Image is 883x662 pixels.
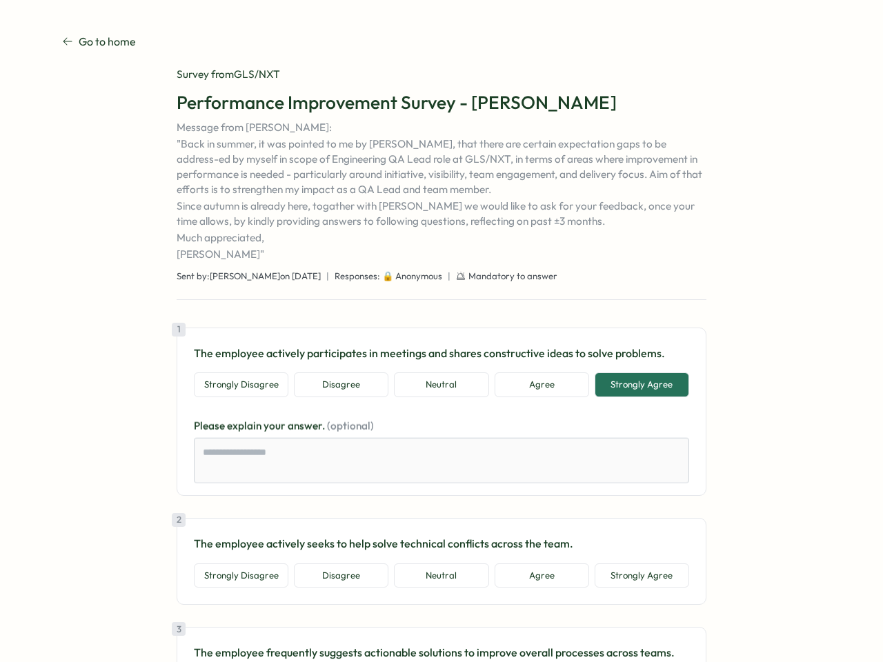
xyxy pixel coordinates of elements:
span: Responses: 🔒 Anonymous [335,270,442,283]
p: Message from [PERSON_NAME]: "Back in summer, it was pointed to me by [PERSON_NAME], that there ar... [177,120,706,262]
span: explain [227,419,264,432]
span: Sent by: [PERSON_NAME] on [DATE] [177,270,321,283]
p: Go to home [79,33,136,50]
span: your [264,419,288,432]
button: Strongly Agree [595,563,689,588]
h1: Performance Improvement Survey - [PERSON_NAME] [177,90,706,114]
span: answer. [288,419,327,432]
p: The employee actively participates in meetings and shares constructive ideas to solve problems. [194,345,689,362]
button: Agree [495,372,589,397]
button: Disagree [294,372,388,397]
span: (optional) [327,419,374,432]
span: | [326,270,329,283]
button: Neutral [394,563,488,588]
span: Mandatory to answer [468,270,557,283]
button: Neutral [394,372,488,397]
div: 3 [172,622,186,636]
a: Go to home [62,33,136,50]
button: Strongly Disagree [194,372,288,397]
button: Disagree [294,563,388,588]
span: Please [194,419,227,432]
p: The employee actively seeks to help solve technical conflicts across the team. [194,535,689,552]
button: Agree [495,563,589,588]
p: The employee frequently suggests actionable solutions to improve overall processes across teams. [194,644,689,661]
button: Strongly Agree [595,372,689,397]
button: Strongly Disagree [194,563,288,588]
div: 2 [172,513,186,527]
div: 1 [172,323,186,337]
span: | [448,270,450,283]
div: Survey from GLS/NXT [177,67,706,82]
